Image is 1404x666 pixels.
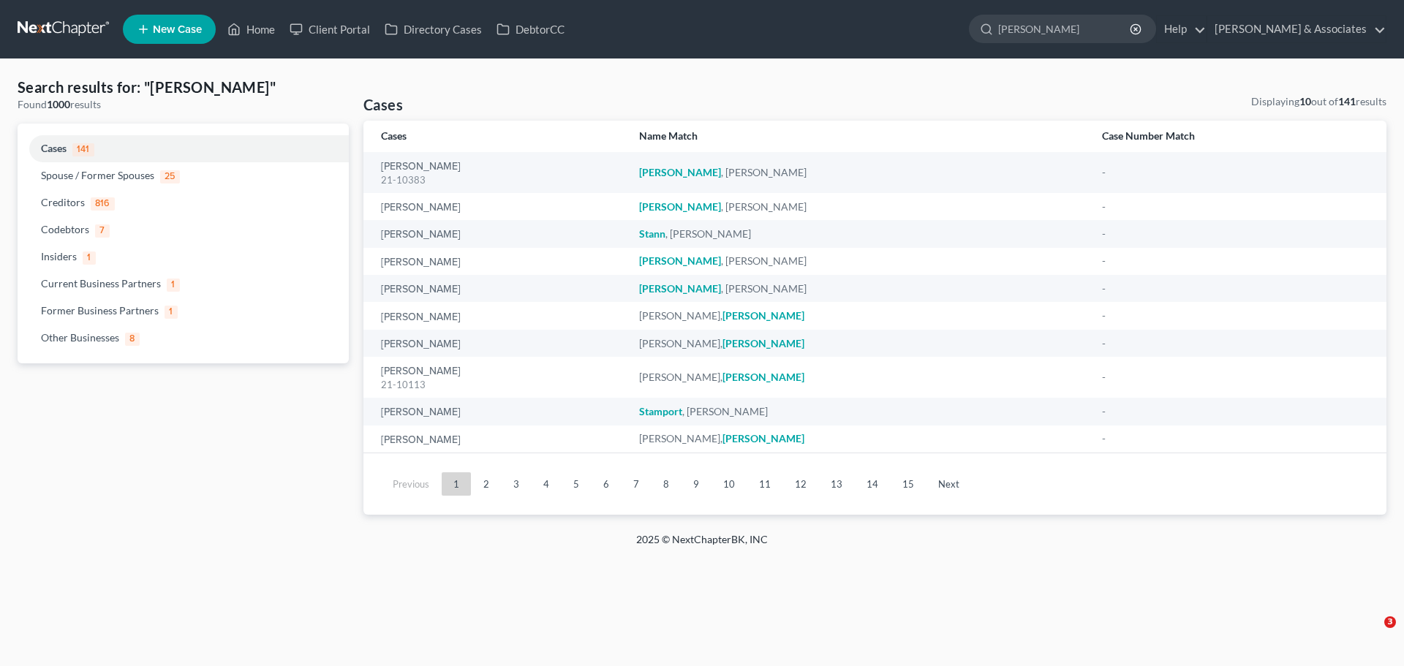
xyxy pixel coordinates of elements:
[639,336,1079,351] div: [PERSON_NAME],
[41,169,154,181] span: Spouse / Former Spouses
[41,331,119,344] span: Other Businesses
[855,472,890,496] a: 14
[998,15,1132,42] input: Search by name...
[47,98,70,110] strong: 1000
[639,282,721,295] em: [PERSON_NAME]
[1102,336,1369,351] div: -
[652,472,681,496] a: 8
[639,227,1079,241] div: , [PERSON_NAME]
[381,284,461,295] a: [PERSON_NAME]
[381,203,461,213] a: [PERSON_NAME]
[639,281,1079,296] div: , [PERSON_NAME]
[18,97,349,112] div: Found results
[722,337,804,349] em: [PERSON_NAME]
[639,254,721,267] em: [PERSON_NAME]
[1354,616,1389,651] iframe: Intercom live chat
[18,325,349,352] a: Other Businesses8
[747,472,782,496] a: 11
[220,16,282,42] a: Home
[639,200,721,213] em: [PERSON_NAME]
[41,250,77,262] span: Insiders
[167,279,180,292] span: 1
[1338,95,1356,107] strong: 141
[1102,200,1369,214] div: -
[1207,16,1386,42] a: [PERSON_NAME] & Associates
[285,532,1119,559] div: 2025 © NextChapterBK, INC
[819,472,854,496] a: 13
[41,223,89,235] span: Codebtors
[627,121,1090,152] th: Name Match
[363,94,403,115] h4: Cases
[165,306,178,319] span: 1
[1102,370,1369,385] div: -
[722,371,804,383] em: [PERSON_NAME]
[91,197,115,211] span: 816
[381,230,461,240] a: [PERSON_NAME]
[381,407,461,417] a: [PERSON_NAME]
[18,162,349,189] a: Spouse / Former Spouses25
[1102,165,1369,180] div: -
[682,472,711,496] a: 9
[95,224,110,238] span: 7
[639,370,1079,385] div: [PERSON_NAME],
[160,170,180,183] span: 25
[41,142,67,154] span: Cases
[1090,121,1386,152] th: Case Number Match
[562,472,591,496] a: 5
[1102,254,1369,268] div: -
[472,472,501,496] a: 2
[72,143,94,156] span: 141
[502,472,531,496] a: 3
[1299,95,1311,107] strong: 10
[18,243,349,270] a: Insiders1
[442,472,471,496] a: 1
[125,333,140,346] span: 8
[41,196,85,208] span: Creditors
[18,77,349,97] h4: Search results for: "[PERSON_NAME]"
[381,339,461,349] a: [PERSON_NAME]
[41,304,159,317] span: Former Business Partners
[381,435,461,445] a: [PERSON_NAME]
[18,270,349,298] a: Current Business Partners1
[783,472,818,496] a: 12
[639,227,665,240] em: Stann
[381,312,461,322] a: [PERSON_NAME]
[926,472,971,496] a: Next
[18,189,349,216] a: Creditors816
[381,257,461,268] a: [PERSON_NAME]
[381,378,616,392] div: 21-10113
[1102,309,1369,323] div: -
[639,404,1079,419] div: , [PERSON_NAME]
[722,432,804,444] em: [PERSON_NAME]
[639,166,721,178] em: [PERSON_NAME]
[1102,227,1369,241] div: -
[1102,404,1369,419] div: -
[639,309,1079,323] div: [PERSON_NAME],
[363,121,627,152] th: Cases
[639,431,1079,446] div: [PERSON_NAME],
[639,165,1079,180] div: , [PERSON_NAME]
[1102,281,1369,296] div: -
[1251,94,1386,109] div: Displaying out of results
[592,472,621,496] a: 6
[381,173,616,187] div: 21-10383
[639,405,682,417] em: Stamport
[622,472,651,496] a: 7
[282,16,377,42] a: Client Portal
[722,309,804,322] em: [PERSON_NAME]
[18,298,349,325] a: Former Business Partners1
[381,162,461,172] a: [PERSON_NAME]
[712,472,747,496] a: 10
[83,251,96,265] span: 1
[1157,16,1206,42] a: Help
[18,216,349,243] a: Codebtors7
[639,254,1079,268] div: , [PERSON_NAME]
[153,24,202,35] span: New Case
[41,277,161,290] span: Current Business Partners
[489,16,572,42] a: DebtorCC
[381,366,461,376] a: [PERSON_NAME]
[639,200,1079,214] div: , [PERSON_NAME]
[18,135,349,162] a: Cases141
[891,472,926,496] a: 15
[532,472,561,496] a: 4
